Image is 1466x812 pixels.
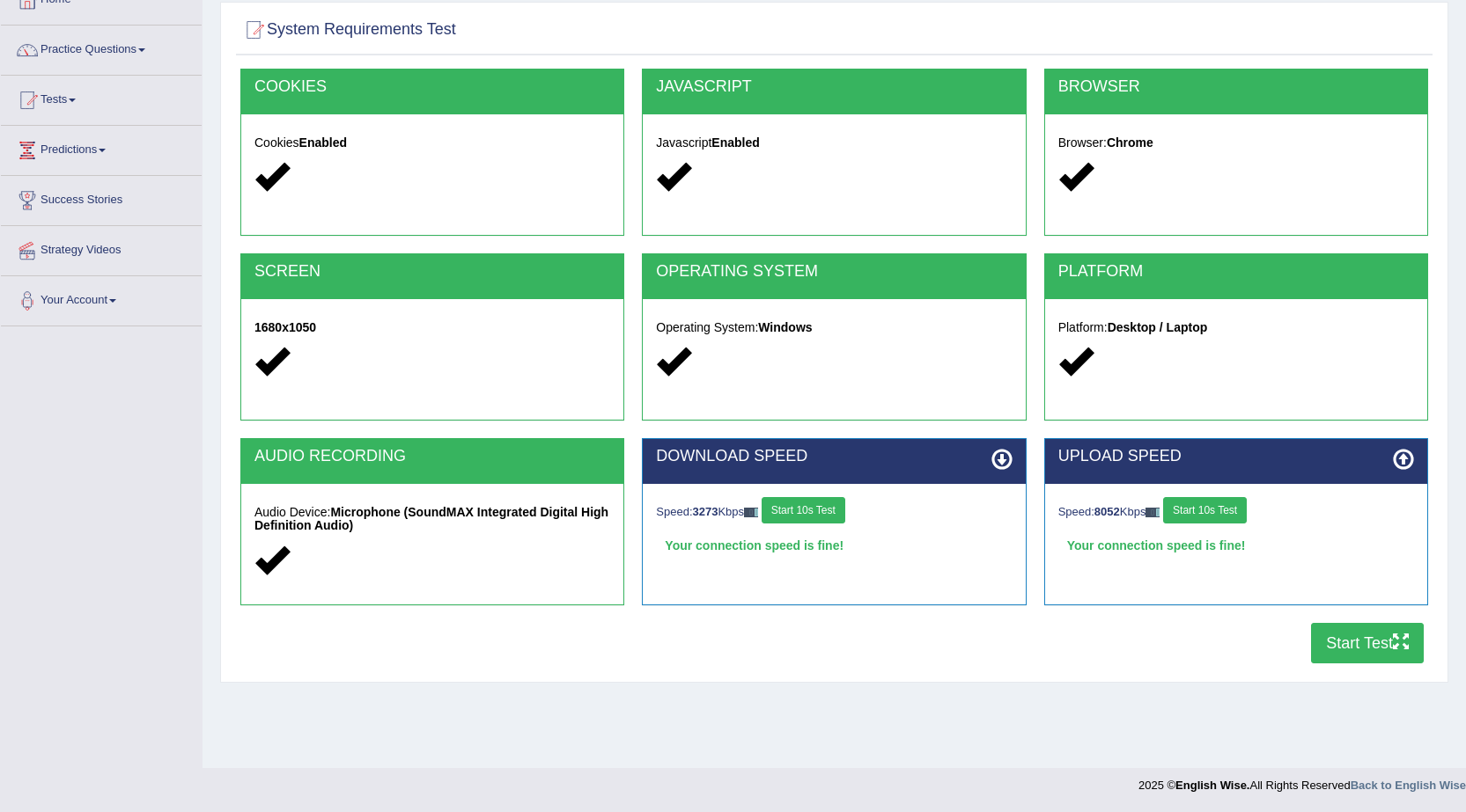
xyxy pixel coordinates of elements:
h2: System Requirements Test [240,17,456,43]
h5: Operating System: [656,321,1012,334]
div: Speed: Kbps [656,497,1012,528]
h5: Audio Device: [254,506,610,533]
h5: Javascript [656,136,1012,150]
a: Predictions [1,126,202,170]
a: Success Stories [1,176,202,220]
strong: 3273 [693,505,718,518]
h2: COOKIES [254,78,610,96]
a: Back to English Wise [1351,779,1466,792]
h2: PLATFORM [1058,263,1414,281]
strong: 8052 [1094,505,1120,518]
strong: 1680x1050 [254,320,316,334]
a: Practice Questions [1,26,202,69]
button: Start 10s Test [762,497,845,523]
strong: Desktop / Laptop [1108,320,1208,334]
h2: DOWNLOAD SPEED [656,448,1012,465]
button: Start 10s Test [1163,497,1247,523]
h2: AUDIO RECORDING [254,448,610,465]
h2: BROWSER [1058,78,1414,96]
strong: Enabled [299,135,347,150]
h2: SCREEN [254,263,610,281]
h2: JAVASCRIPT [656,78,1012,96]
div: Your connection speed is fine! [656,532,1012,559]
div: 2025 © All Rights Reserved [1138,768,1466,794]
strong: Microphone (SoundMAX Integrated Digital High Definition Audio) [254,505,608,532]
strong: English Wise. [1175,779,1249,792]
h2: OPERATING SYSTEM [656,263,1012,281]
div: Speed: Kbps [1058,497,1414,528]
a: Tests [1,76,202,120]
div: Your connection speed is fine! [1058,532,1414,559]
h5: Cookies [254,136,610,150]
strong: Enabled [711,135,759,150]
a: Strategy Videos [1,226,202,270]
button: Start Test [1311,623,1424,663]
h5: Browser: [1058,136,1414,150]
h2: UPLOAD SPEED [1058,448,1414,465]
img: ajax-loader-fb-connection.gif [1146,508,1160,517]
img: ajax-loader-fb-connection.gif [744,508,758,517]
strong: Chrome [1107,135,1153,150]
a: Your Account [1,276,202,320]
h5: Platform: [1058,321,1414,334]
strong: Windows [758,320,812,334]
